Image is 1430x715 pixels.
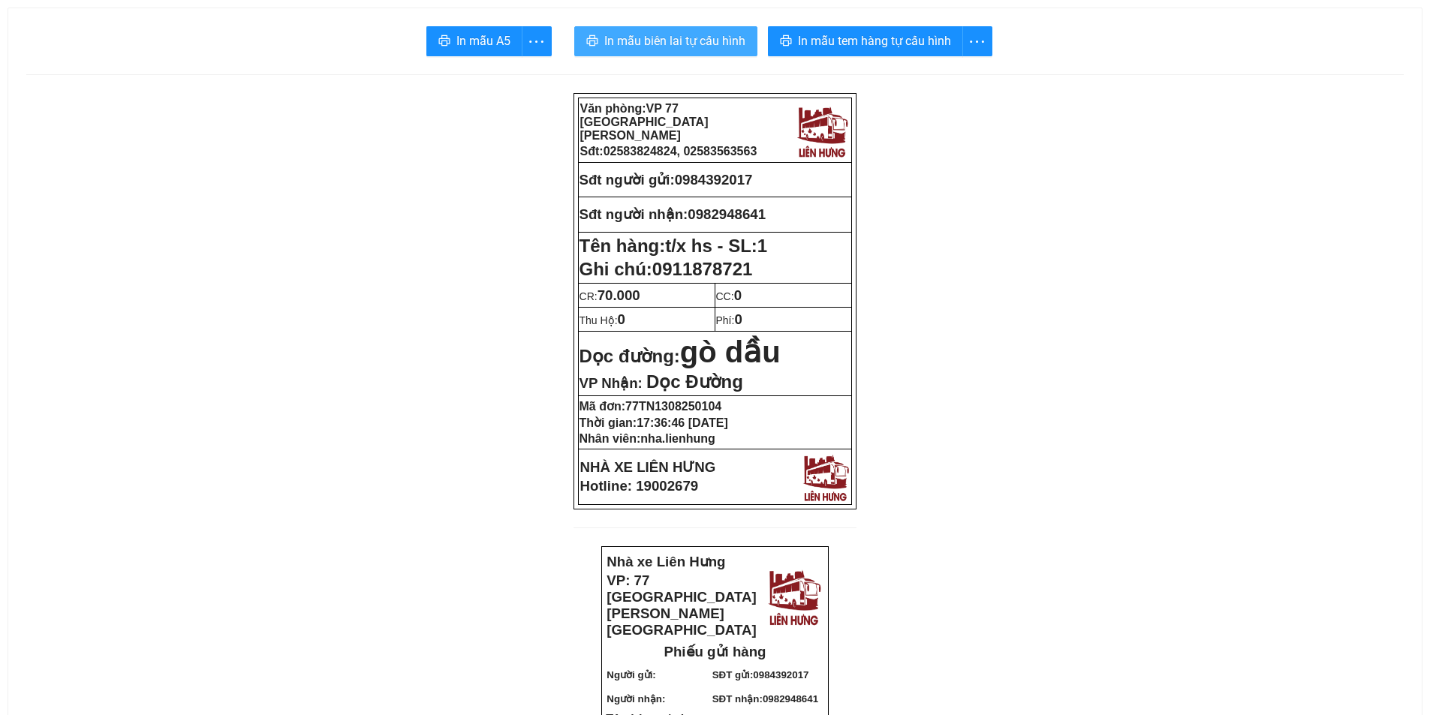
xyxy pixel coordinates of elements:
[675,172,753,188] span: 0984392017
[652,259,752,279] span: 0911878721
[438,35,450,49] span: printer
[580,102,709,142] strong: Văn phòng:
[598,287,640,303] span: 70.000
[763,693,818,704] span: 0982948641
[716,314,742,326] span: Phí:
[607,554,725,569] strong: Nhà xe Liên Hưng
[456,32,510,50] span: In mẫu A5
[716,290,742,302] span: CC:
[604,145,757,158] span: 02583824824, 02583563563
[580,416,728,429] strong: Thời gian:
[580,172,675,188] strong: Sđt người gửi:
[580,102,709,142] span: VP 77 [GEOGRAPHIC_DATA][PERSON_NAME]
[798,32,951,50] span: In mẫu tem hàng tự cấu hình
[734,287,742,303] span: 0
[580,259,753,279] span: Ghi chú:
[680,335,781,368] span: gò dầu
[580,375,643,391] span: VP Nhận:
[580,145,757,158] strong: Sđt:
[580,459,716,475] strong: NHÀ XE LIÊN HƯNG
[574,26,757,56] button: printerIn mẫu biên lai tự cấu hình
[640,432,715,445] span: nha.lienhung
[580,478,699,494] strong: Hotline: 19002679
[580,314,625,326] span: Thu Hộ:
[522,26,552,56] button: more
[522,32,551,51] span: more
[580,236,768,256] strong: Tên hàng:
[712,669,809,680] strong: SĐT gửi:
[799,451,851,503] img: logo
[586,35,598,49] span: printer
[688,206,766,222] span: 0982948641
[962,26,992,56] button: more
[646,371,743,392] span: Dọc Đường
[607,572,756,638] strong: VP: 77 [GEOGRAPHIC_DATA][PERSON_NAME][GEOGRAPHIC_DATA]
[768,26,963,56] button: printerIn mẫu tem hàng tự cấu hình
[753,669,808,680] span: 0984392017
[580,206,688,222] strong: Sđt người nhận:
[780,35,792,49] span: printer
[637,416,728,429] span: 17:36:46 [DATE]
[618,311,625,327] span: 0
[664,644,766,659] strong: Phiếu gửi hàng
[793,102,850,159] img: logo
[625,400,721,413] span: 77TN1308250104
[665,236,767,256] span: t/x hs - SL:
[580,432,715,445] strong: Nhân viên:
[580,400,722,413] strong: Mã đơn:
[580,290,640,302] span: CR:
[426,26,522,56] button: printerIn mẫu A5
[607,669,655,680] strong: Người gửi:
[580,346,781,366] strong: Dọc đường:
[734,311,742,327] span: 0
[712,693,818,704] strong: SĐT nhận:
[963,32,992,51] span: more
[604,32,745,50] span: In mẫu biên lai tự cấu hình
[764,565,823,627] img: logo
[757,236,767,256] span: 1
[607,693,665,704] strong: Người nhận:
